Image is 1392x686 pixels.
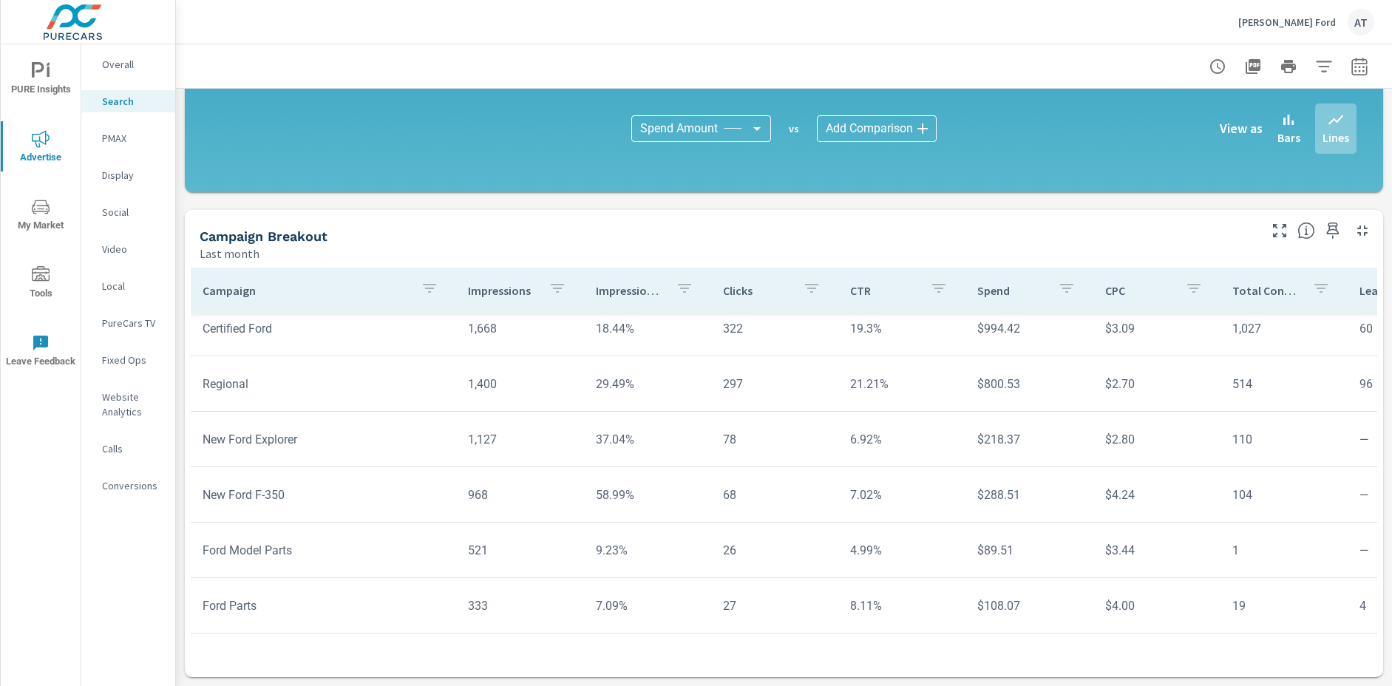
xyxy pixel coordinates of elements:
span: My Market [5,198,76,234]
p: Fixed Ops [102,353,163,367]
p: Local [102,279,163,293]
p: Video [102,242,163,257]
div: nav menu [1,44,81,384]
td: 7.09% [584,587,711,625]
td: 19 [1220,587,1348,625]
p: Campaign [203,283,409,298]
p: PMAX [102,131,163,146]
td: $70.43 [965,642,1093,680]
td: 521 [456,532,583,569]
span: Leave Feedback [5,334,76,370]
span: This is a summary of Search performance results by campaign. Each column can be sorted. [1297,222,1315,240]
td: 1,027 [1220,310,1348,347]
span: Save this to your personalized report [1321,219,1345,242]
button: Select Date Range [1345,52,1374,81]
td: 110 [1220,421,1348,458]
td: $2.70 [1093,365,1220,403]
td: Regional [191,365,456,403]
p: [PERSON_NAME] Ford [1238,16,1336,29]
td: Certified Ford [191,310,456,347]
td: New Ford Expedition [191,642,456,680]
td: $89.51 [965,532,1093,569]
p: Display [102,168,163,183]
td: 21.21% [838,365,965,403]
p: Overall [102,57,163,72]
div: Display [81,164,175,186]
p: Bars [1277,129,1300,146]
td: 333 [456,587,583,625]
td: $108.07 [965,587,1093,625]
td: $800.53 [965,365,1093,403]
p: Calls [102,441,163,456]
td: 68 [711,476,838,514]
div: Conversions [81,475,175,497]
td: 9.03% [838,642,965,680]
div: Fixed Ops [81,349,175,371]
td: $288.51 [965,476,1093,514]
p: Conversions [102,478,163,493]
td: 37.04% [584,421,711,458]
td: 1,668 [456,310,583,347]
td: 4.99% [838,532,965,569]
p: CPC [1105,283,1173,298]
div: Video [81,238,175,260]
h6: View as [1220,121,1263,136]
td: 1,400 [456,365,583,403]
td: 18.44% [584,310,711,347]
span: Spend Amount [640,121,718,136]
button: Make Fullscreen [1268,219,1291,242]
p: Clicks [723,283,791,298]
td: 321 [456,642,583,680]
td: 35 [1220,642,1348,680]
div: Search [81,90,175,112]
td: Ford Parts [191,587,456,625]
td: 297 [711,365,838,403]
div: PureCars TV [81,312,175,334]
p: Impression Share [596,283,664,298]
td: $4.00 [1093,587,1220,625]
td: 43.2% [584,642,711,680]
td: $994.42 [965,310,1093,347]
p: vs [771,122,817,135]
p: Last month [200,245,259,262]
button: Minimize Widget [1351,219,1374,242]
td: New Ford F-350 [191,476,456,514]
span: Add Comparison [826,121,913,136]
td: $2.80 [1093,421,1220,458]
span: Advertise [5,130,76,166]
p: CTR [850,283,918,298]
p: Total Conversions [1232,283,1300,298]
td: 8.11% [838,587,965,625]
div: PMAX [81,127,175,149]
td: 1,127 [456,421,583,458]
p: Social [102,205,163,220]
span: PURE Insights [5,62,76,98]
td: 29.49% [584,365,711,403]
td: 58.99% [584,476,711,514]
td: Ford Model Parts [191,532,456,569]
div: AT [1348,9,1374,35]
div: Add Comparison [817,115,937,142]
td: 1 [1220,532,1348,569]
div: Calls [81,438,175,460]
td: $3.09 [1093,310,1220,347]
p: Spend [977,283,1045,298]
div: Social [81,201,175,223]
p: Lines [1323,129,1349,146]
p: Impressions [468,283,536,298]
span: Tools [5,266,76,302]
div: Spend Amount [631,115,771,142]
td: New Ford Explorer [191,421,456,458]
div: Website Analytics [81,386,175,423]
div: Local [81,275,175,297]
td: 19.3% [838,310,965,347]
p: Website Analytics [102,390,163,419]
td: 514 [1220,365,1348,403]
td: $3.44 [1093,532,1220,569]
p: PureCars TV [102,316,163,330]
td: 7.02% [838,476,965,514]
td: 104 [1220,476,1348,514]
p: Search [102,94,163,109]
h5: Campaign Breakout [200,228,327,244]
td: 27 [711,587,838,625]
